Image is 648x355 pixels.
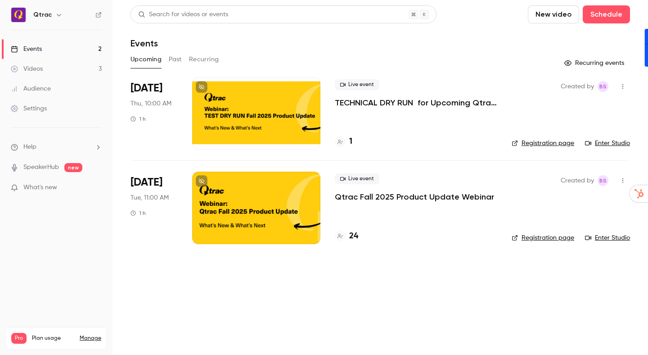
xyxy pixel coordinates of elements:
button: Past [169,52,182,67]
a: Registration page [512,139,574,148]
div: Audience [11,84,51,93]
a: Qtrac Fall 2025 Product Update Webinar [335,191,494,202]
div: Settings [11,104,47,113]
a: SpeakerHub [23,163,59,172]
span: BS [599,81,607,92]
span: Plan usage [32,335,74,342]
span: Live event [335,79,379,90]
span: Thu, 10:00 AM [130,99,171,108]
span: [DATE] [130,81,162,96]
span: [DATE] [130,175,162,190]
h4: 1 [349,136,352,148]
a: 1 [335,136,352,148]
span: Barry Strauss [598,81,608,92]
button: Recurring [189,52,219,67]
a: Enter Studio [585,139,630,148]
button: New video [528,5,579,23]
div: Videos [11,64,43,73]
div: 1 h [130,115,146,123]
a: Manage [80,335,101,342]
div: 1 h [130,209,146,217]
span: Created by [561,175,594,186]
span: Tue, 11:00 AM [130,193,169,202]
a: 24 [335,230,358,242]
span: new [64,163,82,172]
span: Barry Strauss [598,175,608,186]
h4: 24 [349,230,358,242]
span: BS [599,175,607,186]
h6: Qtrac [33,10,52,19]
button: Upcoming [130,52,162,67]
a: TECHNICAL DRY RUN for Upcoming Qtrac Fall 2025 Product Update Webinar [335,97,497,108]
span: Help [23,142,36,152]
span: Created by [561,81,594,92]
span: Live event [335,173,379,184]
li: help-dropdown-opener [11,142,102,152]
h1: Events [130,38,158,49]
button: Schedule [583,5,630,23]
div: Sep 11 Thu, 10:00 AM (America/Los Angeles) [130,77,178,150]
span: What's new [23,183,57,192]
iframe: Noticeable Trigger [91,184,102,192]
div: Sep 16 Tue, 11:00 AM (America/Los Angeles) [130,172,178,244]
div: Events [11,45,42,54]
img: Qtrac [11,8,26,22]
a: Enter Studio [585,233,630,242]
span: Pro [11,333,27,344]
div: Search for videos or events [138,10,228,19]
button: Recurring events [560,56,630,70]
a: Registration page [512,233,574,242]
